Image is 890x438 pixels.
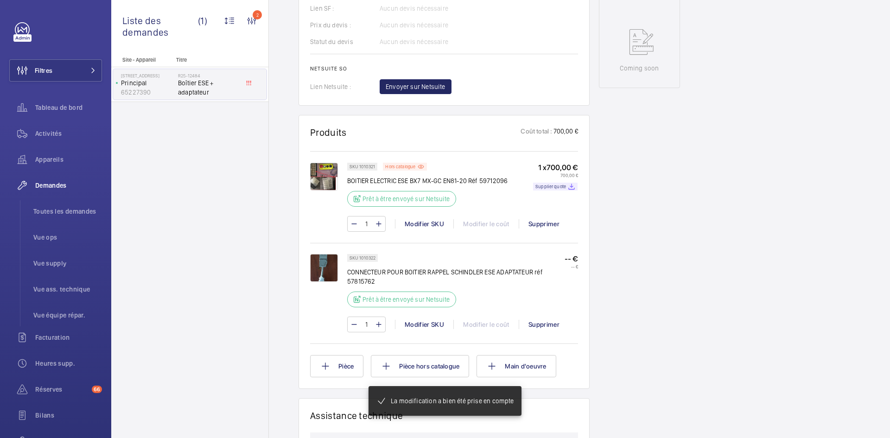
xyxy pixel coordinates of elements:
img: 0ICb_K29Sy_01KA6EiCMKspspQjVHkIjbQzx0m5P6I9GHDuu.png [310,163,338,190]
p: Prêt à être envoyé sur Netsuite [362,194,450,203]
span: Envoyer sur Netsuite [386,82,445,91]
h1: Produits [310,127,347,138]
p: La modification a bien été prise en compte [391,396,514,406]
span: Activités [35,129,102,138]
h1: Assistance technique [310,410,403,421]
span: Liste des demandes [122,15,198,38]
span: Toutes les demandes [33,207,102,216]
span: Demandes [35,181,102,190]
div: Modifier SKU [395,320,453,329]
p: SKU 1010322 [350,256,375,260]
p: Site - Appareil [111,57,172,63]
button: Filtres [9,59,102,82]
h2: R25-12484 [178,73,239,78]
p: Titre [176,57,237,63]
span: Vue ass. technique [33,285,102,294]
p: Supplier quote [535,185,566,188]
p: 1 x 700,00 € [533,163,578,172]
span: Vue supply [33,259,102,268]
div: Supprimer [519,320,569,329]
span: Heures supp. [35,359,102,368]
span: Facturation [35,333,102,342]
button: Pièce hors catalogue [371,355,469,377]
p: Prêt à être envoyé sur Netsuite [362,295,450,304]
span: Vue équipe répar. [33,311,102,320]
button: Pièce [310,355,363,377]
span: Vue ops [33,233,102,242]
button: Main d'oeuvre [477,355,556,377]
p: BOITIER ELECTRIC ESE BX7 MX-GC EN81-20 Réf 59712096 [347,176,508,185]
p: SKU 1010321 [350,165,375,168]
span: Filtres [35,66,52,75]
p: -- € [565,264,578,269]
div: Modifier SKU [395,219,453,229]
div: Supprimer [519,219,569,229]
p: Coming soon [620,63,659,73]
p: -- € [565,254,578,264]
img: TfTHn-5rmB7S3CxUaA7qz0k88Av0W4YWz_zRmPGFjd06dIdE.png [310,254,338,282]
span: Boîtier ESE + adaptateur [178,78,239,97]
span: Bilans [35,411,102,420]
a: Supplier quote [533,183,578,190]
p: 700,00 € [533,172,578,178]
p: Principal [121,78,174,88]
p: Coût total : [521,127,552,138]
h2: Netsuite SO [310,65,578,72]
p: CONNECTEUR POUR BOITIER RAPPEL SCHINDLER ESE ADAPTATEUR réf 57815762 [347,267,565,286]
span: Tableau de bord [35,103,102,112]
span: 66 [92,386,102,393]
p: [STREET_ADDRESS] [121,73,174,78]
span: Appareils [35,155,102,164]
p: Hors catalogue [385,165,415,168]
p: 65227390 [121,88,174,97]
span: Réserves [35,385,88,394]
p: 700,00 € [553,127,578,138]
button: Envoyer sur Netsuite [380,79,451,94]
